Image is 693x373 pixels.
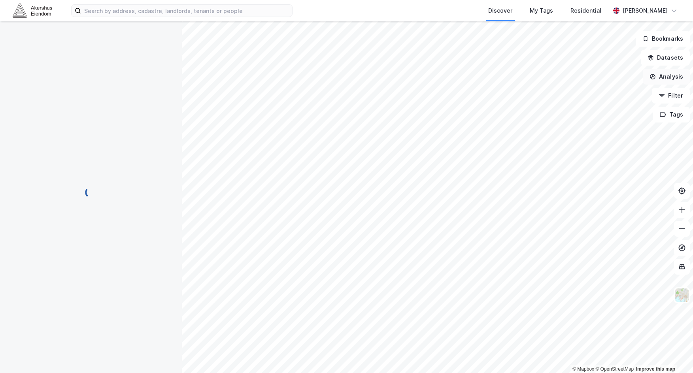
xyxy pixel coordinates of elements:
[653,335,693,373] div: Kontrollprogram for chat
[623,6,668,15] div: [PERSON_NAME]
[652,88,690,104] button: Filter
[636,366,675,372] a: Improve this map
[13,4,52,17] img: akershus-eiendom-logo.9091f326c980b4bce74ccdd9f866810c.svg
[674,288,689,303] img: Z
[653,107,690,122] button: Tags
[653,335,693,373] iframe: Chat Widget
[81,5,292,17] input: Search by address, cadastre, landlords, tenants or people
[643,69,690,85] button: Analysis
[641,50,690,66] button: Datasets
[488,6,512,15] div: Discover
[530,6,553,15] div: My Tags
[595,366,634,372] a: OpenStreetMap
[636,31,690,47] button: Bookmarks
[572,366,594,372] a: Mapbox
[570,6,601,15] div: Residential
[85,186,97,199] img: spinner.a6d8c91a73a9ac5275cf975e30b51cfb.svg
